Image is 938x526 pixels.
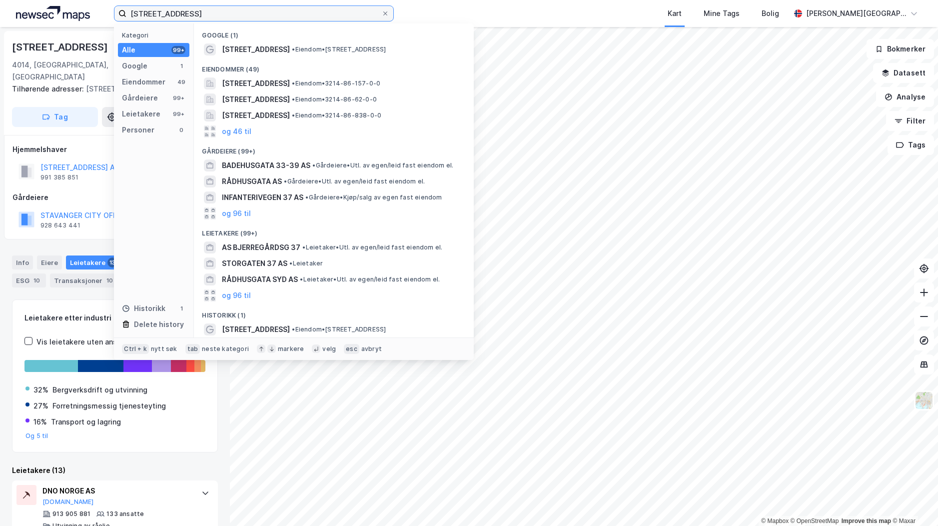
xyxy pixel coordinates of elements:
[106,510,144,518] div: 133 ansatte
[194,23,474,41] div: Google (1)
[292,45,295,53] span: •
[122,108,160,120] div: Leietakere
[12,84,86,93] span: Tilhørende adresser:
[222,125,251,137] button: og 46 til
[842,517,891,524] a: Improve this map
[12,59,142,83] div: 4014, [GEOGRAPHIC_DATA], [GEOGRAPHIC_DATA]
[107,257,117,267] div: 13
[25,432,48,440] button: Og 5 til
[12,83,210,95] div: [STREET_ADDRESS]
[185,344,200,354] div: tab
[222,273,298,285] span: RÅDHUSGATA SYD AS
[284,177,287,185] span: •
[42,498,94,506] button: [DOMAIN_NAME]
[222,289,251,301] button: og 96 til
[762,7,779,19] div: Bolig
[292,111,295,119] span: •
[66,255,121,269] div: Leietakere
[222,257,287,269] span: STORGATEN 37 AS
[791,517,839,524] a: OpenStreetMap
[292,111,381,119] span: Eiendom • 3214-86-838-0-0
[300,275,303,283] span: •
[344,344,359,354] div: esc
[122,124,154,136] div: Personer
[292,45,386,53] span: Eiendom • [STREET_ADDRESS]
[37,255,62,269] div: Eiere
[888,478,938,526] div: Kontrollprogram for chat
[222,93,290,105] span: [STREET_ADDRESS]
[122,92,158,104] div: Gårdeiere
[194,139,474,157] div: Gårdeiere (99+)
[134,318,184,330] div: Delete history
[12,464,218,476] div: Leietakere (13)
[305,193,442,201] span: Gårdeiere • Kjøp/salg av egen fast eiendom
[52,400,166,412] div: Forretningsmessig tjenesteyting
[806,7,906,19] div: [PERSON_NAME][GEOGRAPHIC_DATA]
[668,7,682,19] div: Kart
[302,243,305,251] span: •
[278,345,304,353] div: markere
[888,135,934,155] button: Tags
[873,63,934,83] button: Datasett
[322,345,336,353] div: velg
[886,111,934,131] button: Filter
[122,60,147,72] div: Google
[361,345,382,353] div: avbryt
[50,273,119,287] div: Transaksjoner
[194,221,474,239] div: Leietakere (99+)
[52,510,90,518] div: 913 905 881
[289,259,323,267] span: Leietaker
[12,39,110,55] div: [STREET_ADDRESS]
[222,159,310,171] span: BADEHUSGATA 33-39 AS
[16,6,90,21] img: logo.a4113a55bc3d86da70a041830d287a7e.svg
[292,79,380,87] span: Eiendom • 3214-86-157-0-0
[122,76,165,88] div: Eiendommer
[867,39,934,59] button: Bokmerker
[177,78,185,86] div: 49
[12,273,46,287] div: ESG
[202,345,249,353] div: neste kategori
[292,95,295,103] span: •
[31,275,42,285] div: 10
[126,6,381,21] input: Søk på adresse, matrikkel, gårdeiere, leietakere eller personer
[177,62,185,70] div: 1
[222,191,303,203] span: INFANTERIVEGEN 37 AS
[289,259,292,267] span: •
[122,344,149,354] div: Ctrl + k
[12,255,33,269] div: Info
[915,391,934,410] img: Z
[312,161,453,169] span: Gårdeiere • Utl. av egen/leid fast eiendom el.
[704,7,740,19] div: Mine Tags
[24,312,205,324] div: Leietakere etter industri
[177,126,185,134] div: 0
[292,95,377,103] span: Eiendom • 3214-86-62-0-0
[761,517,789,524] a: Mapbox
[284,177,425,185] span: Gårdeiere • Utl. av egen/leid fast eiendom el.
[122,302,165,314] div: Historikk
[151,345,177,353] div: nytt søk
[36,336,131,348] div: Vis leietakere uten ansatte
[302,243,442,251] span: Leietaker • Utl. av egen/leid fast eiendom el.
[42,485,191,497] div: DNO NORGE AS
[122,44,135,56] div: Alle
[222,109,290,121] span: [STREET_ADDRESS]
[222,175,282,187] span: RÅDHUSGATA AS
[40,173,78,181] div: 991 385 851
[33,384,48,396] div: 32%
[222,77,290,89] span: [STREET_ADDRESS]
[171,110,185,118] div: 99+
[40,221,80,229] div: 928 643 441
[292,79,295,87] span: •
[292,325,295,333] span: •
[171,94,185,102] div: 99+
[194,57,474,75] div: Eiendommer (49)
[312,161,315,169] span: •
[222,207,251,219] button: og 96 til
[51,416,121,428] div: Transport og lagring
[122,31,189,39] div: Kategori
[12,191,217,203] div: Gårdeiere
[222,43,290,55] span: [STREET_ADDRESS]
[876,87,934,107] button: Analyse
[52,384,147,396] div: Bergverksdrift og utvinning
[104,275,115,285] div: 10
